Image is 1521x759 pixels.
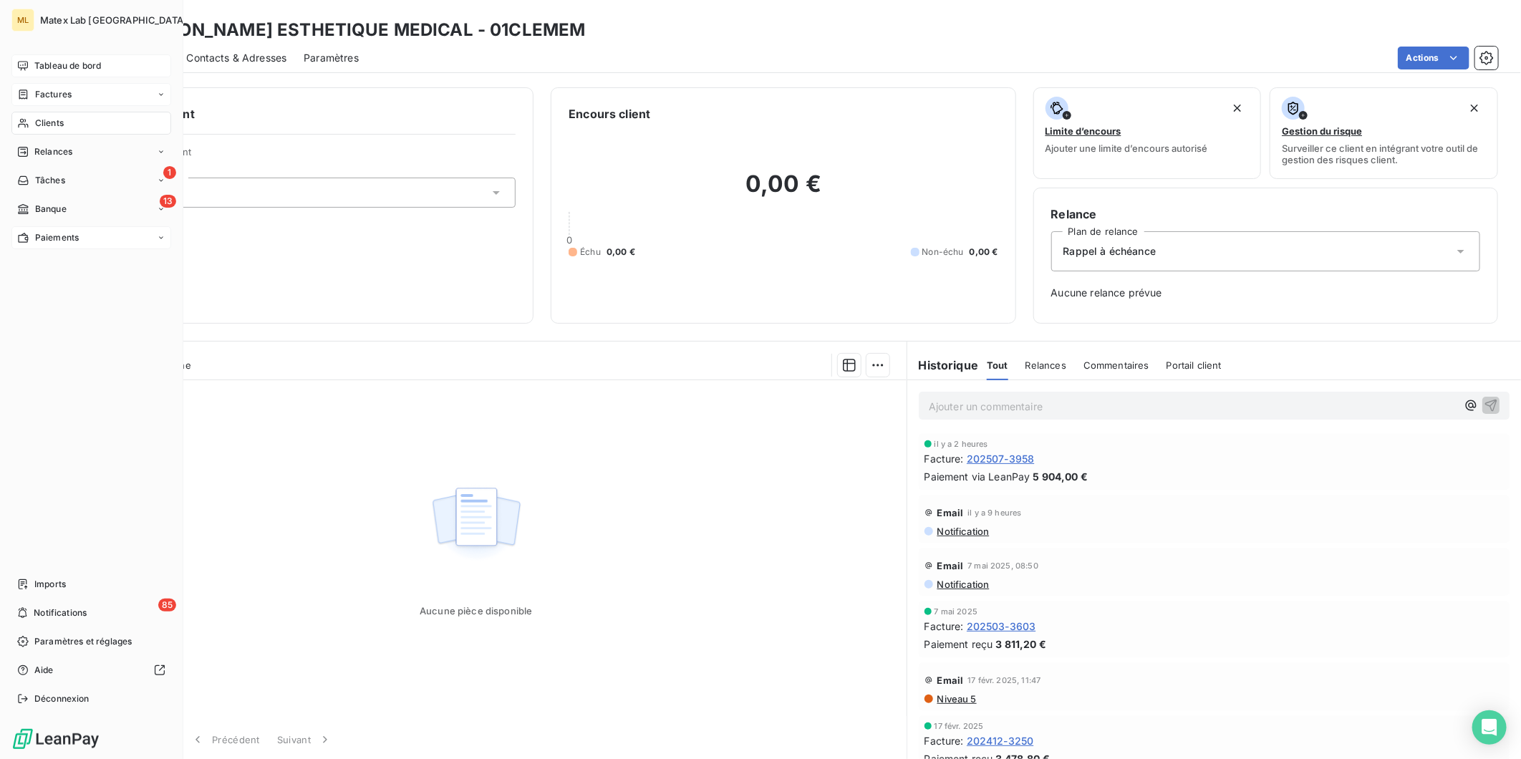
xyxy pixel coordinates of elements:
span: Notifications [34,606,87,619]
span: 202503-3603 [967,619,1036,634]
span: Paramètres [304,51,359,65]
span: 7 mai 2025, 08:50 [967,561,1038,570]
span: Banque [35,203,67,216]
span: 85 [158,599,176,611]
span: Relances [34,145,72,158]
a: Aide [11,659,171,682]
span: Aide [34,664,54,677]
span: 17 févr. 2025 [935,722,984,730]
span: Matex Lab [GEOGRAPHIC_DATA] [40,14,187,26]
div: ML [11,9,34,32]
span: 0 [566,234,572,246]
span: Paiement reçu [924,637,993,652]
span: Aucune relance prévue [1051,286,1480,300]
span: Email [937,507,964,518]
span: Échu [580,246,601,258]
span: 17 févr. 2025, 11:47 [967,676,1040,685]
span: Déconnexion [34,692,90,705]
span: Non-échu [922,246,964,258]
span: 1 [163,166,176,179]
span: Paiements [35,231,79,244]
span: Clients [35,117,64,130]
span: Aucune pièce disponible [420,605,532,617]
h2: 0,00 € [569,170,998,213]
span: Contacts & Adresses [186,51,286,65]
h6: Historique [907,357,979,374]
span: Paiement via LeanPay [924,469,1030,484]
h6: Relance [1051,206,1480,223]
span: Paramètres et réglages [34,635,132,648]
span: 5 904,00 € [1033,469,1088,484]
span: Tableau de bord [34,59,101,72]
span: Facture : [924,619,964,634]
span: 202412-3250 [967,733,1034,748]
span: Relances [1025,359,1066,371]
span: Limite d’encours [1046,125,1121,137]
button: Précédent [182,725,269,755]
span: Propriétés Client [115,146,516,166]
div: Open Intercom Messenger [1472,710,1507,745]
span: Facture : [924,733,964,748]
span: Commentaires [1083,359,1149,371]
span: Niveau 5 [936,693,977,705]
span: Gestion du risque [1282,125,1362,137]
span: 0,00 € [970,246,998,258]
span: Rappel à échéance [1063,244,1157,258]
span: Email [937,560,964,571]
span: 0,00 € [607,246,635,258]
span: il y a 9 heures [967,508,1021,517]
span: Portail client [1167,359,1222,371]
span: Imports [34,578,66,591]
button: Limite d’encoursAjouter une limite d’encours autorisé [1033,87,1262,179]
span: Notification [936,579,990,590]
h6: Informations client [87,105,516,122]
span: 7 mai 2025 [935,607,978,616]
button: Gestion du risqueSurveiller ce client en intégrant votre outil de gestion des risques client. [1270,87,1498,179]
span: Factures [35,88,72,101]
button: Suivant [269,725,341,755]
span: Surveiller ce client en intégrant votre outil de gestion des risques client. [1282,142,1486,165]
span: Email [937,675,964,686]
h3: [PERSON_NAME] ESTHETIQUE MEDICAL - 01CLEMEM [126,17,585,43]
img: Logo LeanPay [11,727,100,750]
span: Tâches [35,174,65,187]
span: 3 811,20 € [996,637,1047,652]
h6: Encours client [569,105,650,122]
span: Ajouter une limite d’encours autorisé [1046,142,1208,154]
span: Notification [936,526,990,537]
span: Tout [987,359,1008,371]
span: Facture : [924,451,964,466]
span: 13 [160,195,176,208]
span: il y a 2 heures [935,440,988,448]
span: 202507-3958 [967,451,1035,466]
img: Empty state [430,480,522,569]
button: Actions [1398,47,1469,69]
